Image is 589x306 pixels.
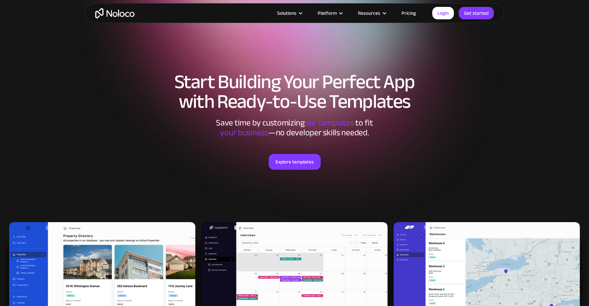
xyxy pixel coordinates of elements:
[393,9,424,17] a: Pricing
[305,115,354,131] span: our templates
[269,154,321,170] a: Explore templates
[277,9,296,17] div: Solutions
[350,9,393,17] div: Resources
[432,7,454,19] a: Login
[95,8,134,18] a: home
[220,124,268,141] span: your business
[196,118,393,138] div: Save time by customizing to fit ‍ —no developer skills needed.
[318,9,337,17] div: Platform
[92,72,497,111] h1: Start Building Your Perfect App with Ready-to-Use Templates
[358,9,380,17] div: Resources
[459,7,494,19] a: Get started
[269,9,310,17] div: Solutions
[310,9,350,17] div: Platform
